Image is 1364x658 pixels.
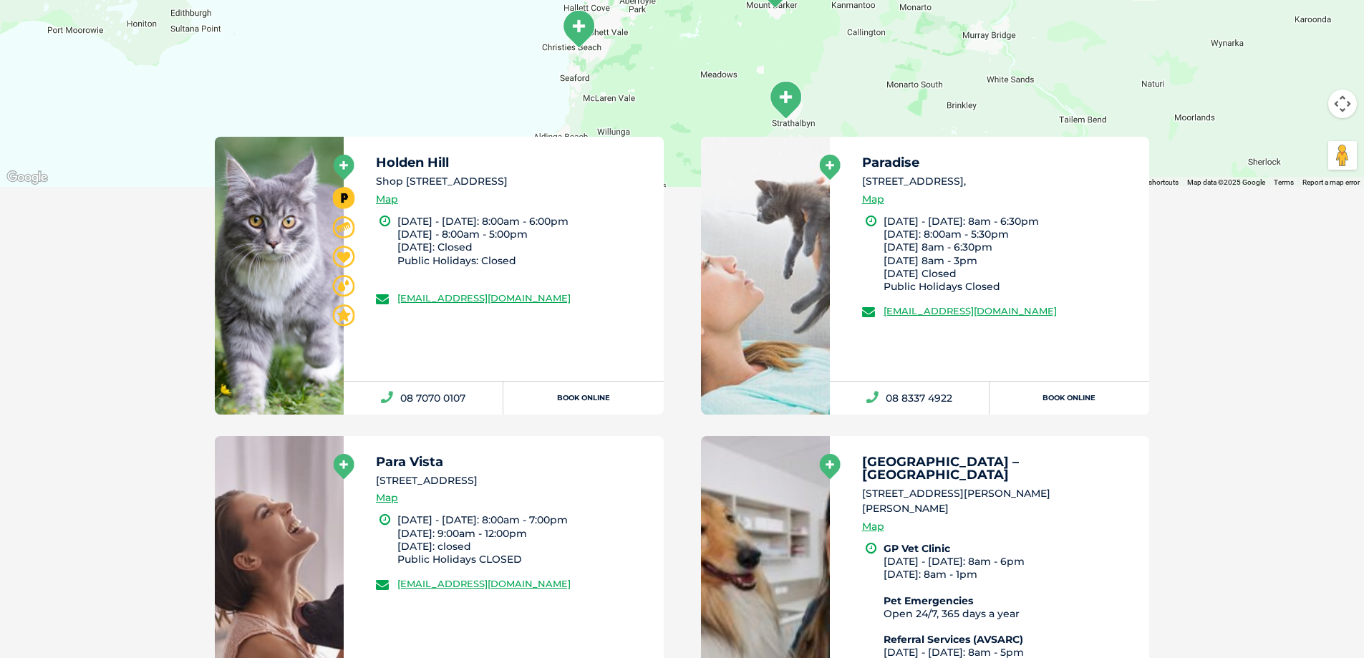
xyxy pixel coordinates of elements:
[397,215,651,280] li: [DATE] - [DATE]: 8:00am - 6:00pm [DATE] - 8:00am - 5:00pm [DATE]: Closed Public Holidays: Closed
[768,80,803,120] div: Strathalbyn
[397,513,651,566] li: [DATE] - [DATE]: 8:00am - 7:00pm [DATE]: 9:00am - 12:00pm [DATE]: closed Public Holidays CLOSED
[376,455,651,468] h5: Para Vista
[376,473,651,488] li: [STREET_ADDRESS]
[862,486,1137,517] li: [STREET_ADDRESS][PERSON_NAME][PERSON_NAME]
[884,633,1023,646] b: Referral Services (AVSARC)
[1274,178,1294,186] a: Terms (opens in new tab)
[862,191,884,208] a: Map
[862,455,1137,481] h5: [GEOGRAPHIC_DATA] – [GEOGRAPHIC_DATA]
[4,168,51,187] img: Google
[397,578,571,589] a: [EMAIL_ADDRESS][DOMAIN_NAME]
[561,9,596,49] div: Noarlunga
[990,382,1149,415] a: Book Online
[884,542,950,555] b: GP Vet Clinic
[4,168,51,187] a: Click to see this area on Google Maps
[503,382,663,415] a: Book Online
[397,292,571,304] a: [EMAIL_ADDRESS][DOMAIN_NAME]
[1328,89,1357,118] button: Map camera controls
[862,518,884,535] a: Map
[376,191,398,208] a: Map
[884,594,973,607] b: Pet Emergencies
[884,305,1057,316] a: [EMAIL_ADDRESS][DOMAIN_NAME]
[376,156,651,169] h5: Holden Hill
[884,215,1137,293] li: [DATE] - [DATE]: 8am - 6:30pm [DATE]: 8:00am - 5:30pm [DATE] 8am - 6:30pm [DATE] 8am - 3pm [DATE]...
[1328,141,1357,170] button: Drag Pegman onto the map to open Street View
[376,174,651,189] li: Shop [STREET_ADDRESS]
[862,174,1137,189] li: [STREET_ADDRESS],
[862,156,1137,169] h5: Paradise
[376,490,398,506] a: Map
[830,382,990,415] a: 08 8337 4922
[344,382,503,415] a: 08 7070 0107
[1187,178,1265,186] span: Map data ©2025 Google
[1302,178,1360,186] a: Report a map error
